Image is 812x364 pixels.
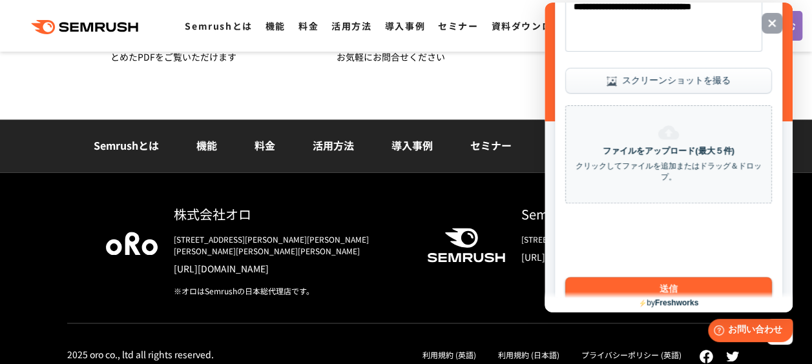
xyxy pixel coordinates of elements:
[438,19,478,32] a: セミナー
[697,314,798,350] iframe: Help widget launcher
[581,349,682,360] a: プライバシーポリシー (英語)
[391,137,433,153] a: 導入事例
[470,137,512,153] a: セミナー
[255,137,275,153] a: 料金
[545,3,793,312] iframe: Help widget
[196,137,217,153] a: 機能
[67,349,214,360] div: 2025 oro co., ltd all rights reserved.
[331,19,371,32] a: 活用方法
[106,232,158,255] img: oro company
[185,19,252,32] a: Semrushとは
[498,349,559,360] a: 利用規約 (日本語)
[699,349,713,363] img: facebook
[21,274,227,301] button: 送信
[521,205,707,223] div: Semrush Inc.,
[726,351,739,361] img: twitter
[174,285,406,297] div: ※オロはSemrushの日本総代理店です。
[94,296,154,305] a: byFreshworks
[174,205,406,223] div: 株式会社オロ
[26,212,222,263] iframe: reCAPTCHA
[298,19,318,32] a: 料金
[521,234,707,245] div: [STREET_ADDRESS]
[491,19,572,32] a: 資料ダウンロード
[385,19,425,32] a: 導入事例
[110,296,154,305] b: Freshworks
[94,137,159,153] a: Semrushとは
[265,19,286,32] a: 機能
[422,349,476,360] a: 利用規約 (英語)
[174,234,406,257] div: [STREET_ADDRESS][PERSON_NAME][PERSON_NAME][PERSON_NAME][PERSON_NAME][PERSON_NAME]
[313,137,354,153] a: 活用方法
[521,250,707,263] a: [URL][DOMAIN_NAME]
[174,262,406,275] a: [URL][DOMAIN_NAME]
